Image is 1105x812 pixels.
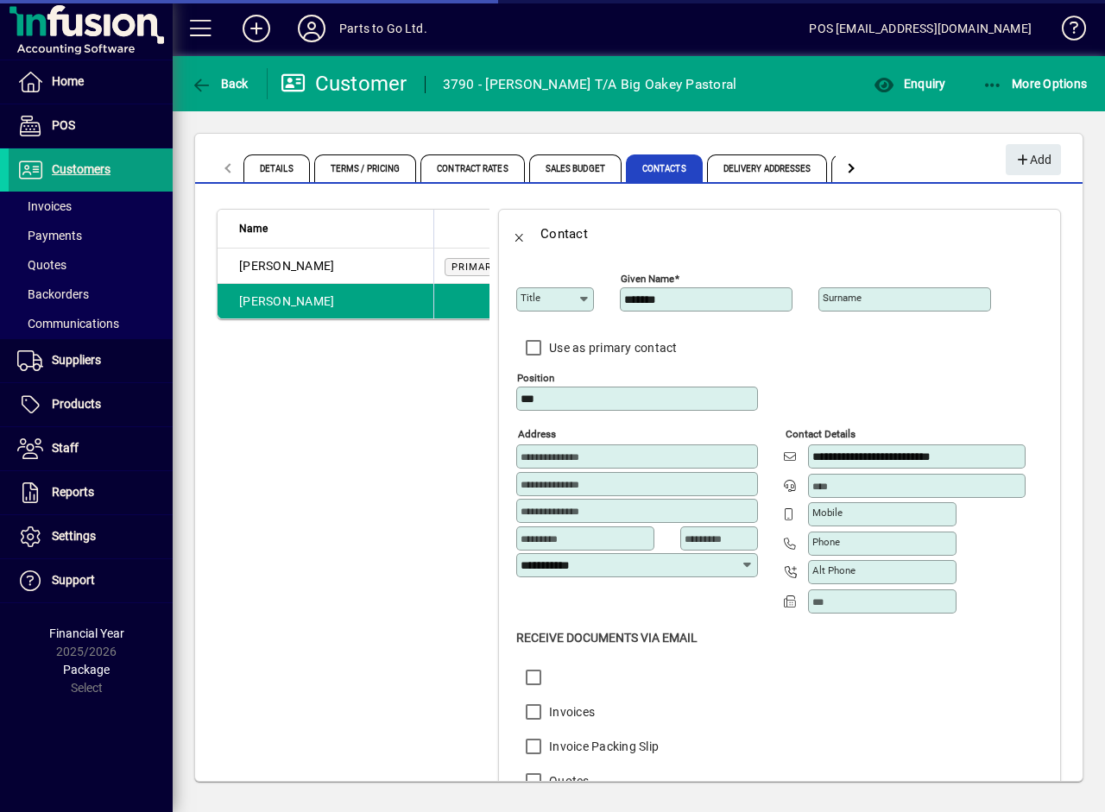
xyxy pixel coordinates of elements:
[9,221,173,250] a: Payments
[52,573,95,587] span: Support
[52,441,79,455] span: Staff
[9,383,173,426] a: Products
[229,13,284,44] button: Add
[191,77,249,91] span: Back
[339,15,427,42] div: Parts to Go Ltd.
[529,154,622,182] span: Sales Budget
[17,199,72,213] span: Invoices
[17,317,119,330] span: Communications
[823,292,862,304] mat-label: Surname
[314,154,417,182] span: Terms / Pricing
[812,507,843,519] mat-label: Mobile
[52,397,101,411] span: Products
[284,13,339,44] button: Profile
[978,68,1092,99] button: More Options
[239,259,334,273] span: [PERSON_NAME]
[17,258,66,272] span: Quotes
[173,68,268,99] app-page-header-button: Back
[621,273,674,285] mat-label: Given name
[9,339,173,382] a: Suppliers
[812,536,840,548] mat-label: Phone
[9,559,173,602] a: Support
[521,292,540,304] mat-label: Title
[546,772,590,790] label: Quotes
[869,68,950,99] button: Enquiry
[1006,144,1061,175] button: Add
[9,309,173,338] a: Communications
[239,294,334,308] span: [PERSON_NAME]
[52,162,110,176] span: Customers
[9,250,173,280] a: Quotes
[52,74,84,88] span: Home
[52,118,75,132] span: POS
[1014,146,1051,174] span: Add
[809,15,1032,42] div: POS [EMAIL_ADDRESS][DOMAIN_NAME]
[1049,3,1083,60] a: Knowledge Base
[443,71,737,98] div: 3790 - [PERSON_NAME] T/A Big Oakey Pastoral
[626,154,703,182] span: Contacts
[243,154,310,182] span: Details
[9,192,173,221] a: Invoices
[9,280,173,309] a: Backorders
[9,471,173,514] a: Reports
[546,738,659,755] label: Invoice Packing Slip
[186,68,253,99] button: Back
[516,631,698,645] span: Receive Documents Via Email
[831,154,956,182] span: Documents / Images
[9,515,173,558] a: Settings
[49,626,124,640] span: Financial Year
[17,287,89,301] span: Backorders
[874,77,945,91] span: Enquiry
[540,220,588,248] div: Contact
[499,213,540,255] button: Back
[239,219,423,238] div: Name
[546,339,678,356] label: Use as primary contact
[517,372,554,384] mat-label: Position
[420,154,524,182] span: Contract Rates
[63,663,110,677] span: Package
[9,427,173,470] a: Staff
[52,353,101,367] span: Suppliers
[546,703,595,721] label: Invoices
[451,261,499,273] span: Primary
[9,60,173,104] a: Home
[9,104,173,148] a: POS
[52,529,96,543] span: Settings
[17,229,82,242] span: Payments
[707,154,828,182] span: Delivery Addresses
[982,77,1088,91] span: More Options
[52,485,94,499] span: Reports
[812,564,856,576] mat-label: Alt Phone
[281,70,407,98] div: Customer
[239,219,268,238] span: Name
